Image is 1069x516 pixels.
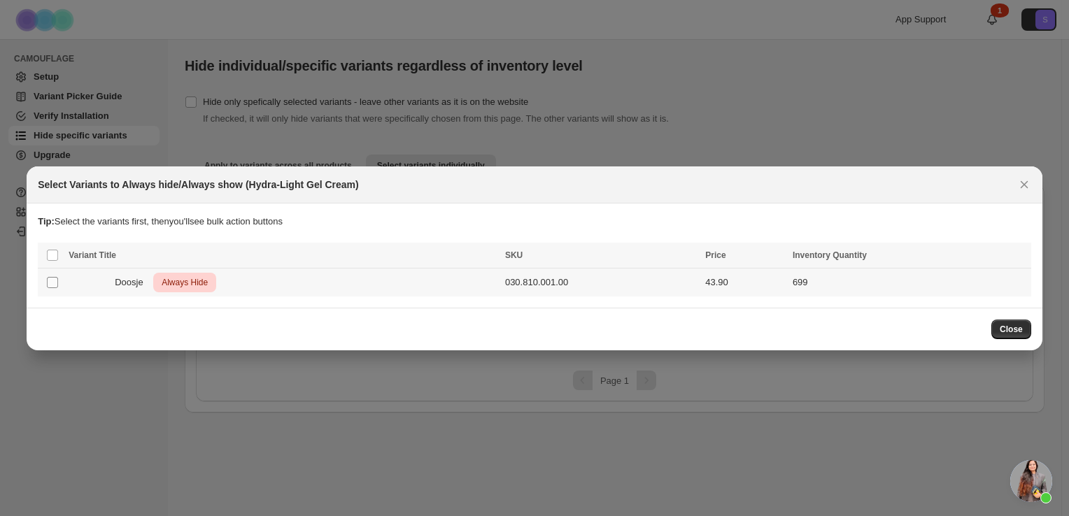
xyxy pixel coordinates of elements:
h2: Select Variants to Always hide/Always show (Hydra-Light Gel Cream) [38,178,359,192]
span: Inventory Quantity [793,250,867,260]
p: Select the variants first, then you'll see bulk action buttons [38,215,1031,229]
div: Open de chat [1010,460,1052,502]
strong: Tip: [38,216,55,227]
td: 699 [788,268,1031,296]
span: Always Hide [159,274,211,291]
td: 030.810.001.00 [501,268,701,296]
span: Close [1000,324,1023,335]
span: SKU [505,250,523,260]
span: Doosje [115,275,150,289]
td: 43.90 [701,268,788,296]
button: Close [991,320,1031,339]
button: Close [1014,175,1034,194]
span: Price [705,250,725,260]
span: Variant Title [69,250,116,260]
